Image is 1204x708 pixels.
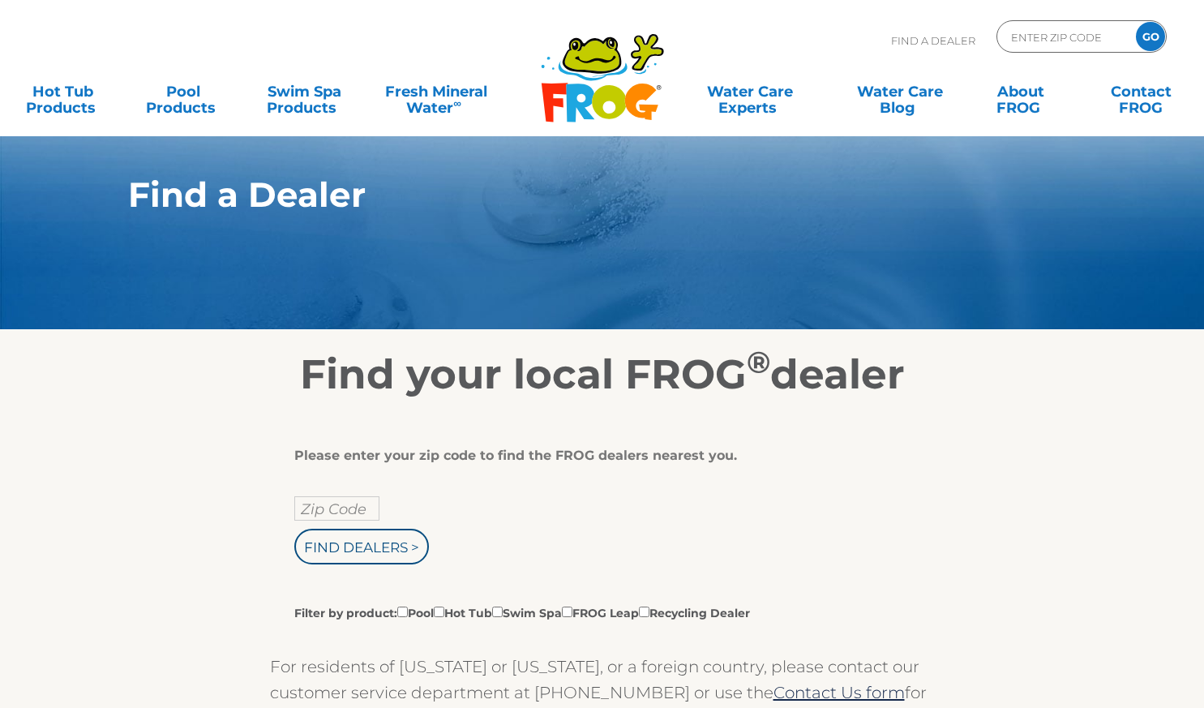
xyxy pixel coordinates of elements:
input: Filter by product:PoolHot TubSwim SpaFROG LeapRecycling Dealer [492,607,503,617]
input: Find Dealers > [294,529,429,564]
input: Filter by product:PoolHot TubSwim SpaFROG LeapRecycling Dealer [639,607,649,617]
a: Hot TubProducts [16,75,110,108]
input: Filter by product:PoolHot TubSwim SpaFROG LeapRecycling Dealer [434,607,444,617]
sup: ® [747,344,770,380]
a: Water CareBlog [853,75,947,108]
sup: ∞ [453,97,461,109]
input: GO [1136,22,1165,51]
a: Swim SpaProducts [257,75,351,108]
input: Filter by product:PoolHot TubSwim SpaFROG LeapRecycling Dealer [397,607,408,617]
input: Zip Code Form [1009,25,1119,49]
a: Water CareExperts [674,75,826,108]
input: Filter by product:PoolHot TubSwim SpaFROG LeapRecycling Dealer [562,607,572,617]
p: Find A Dealer [891,20,975,61]
a: AboutFROG [974,75,1068,108]
h2: Find your local FROG dealer [104,350,1101,399]
a: Fresh MineralWater∞ [378,75,495,108]
div: Please enter your zip code to find the FROG dealers nearest you. [294,448,898,464]
a: Contact Us form [773,683,905,702]
a: PoolProducts [137,75,231,108]
label: Filter by product: Pool Hot Tub Swim Spa FROG Leap Recycling Dealer [294,603,750,621]
h1: Find a Dealer [128,175,1001,214]
a: ContactFROG [1094,75,1188,108]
